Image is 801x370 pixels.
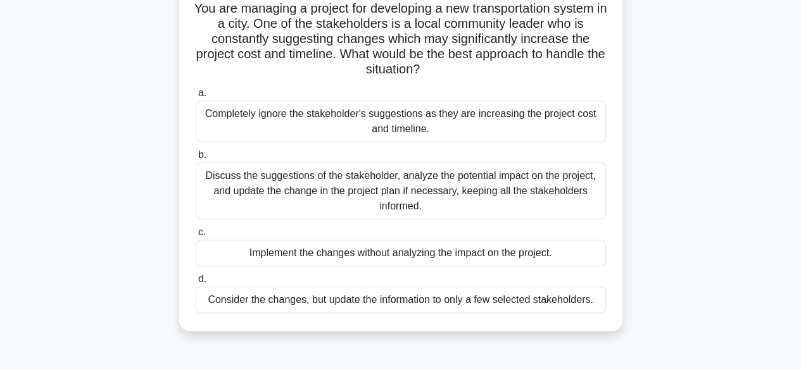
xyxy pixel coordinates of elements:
span: d. [198,273,206,284]
span: a. [198,87,206,98]
div: Consider the changes, but update the information to only a few selected stakeholders. [196,287,606,313]
span: c. [198,226,206,237]
span: b. [198,149,206,160]
h5: You are managing a project for developing a new transportation system in a city. One of the stake... [194,1,607,78]
div: Discuss the suggestions of the stakeholder, analyze the potential impact on the project, and upda... [196,163,606,219]
div: Completely ignore the stakeholder's suggestions as they are increasing the project cost and timel... [196,101,606,142]
div: Implement the changes without analyzing the impact on the project. [196,240,606,266]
